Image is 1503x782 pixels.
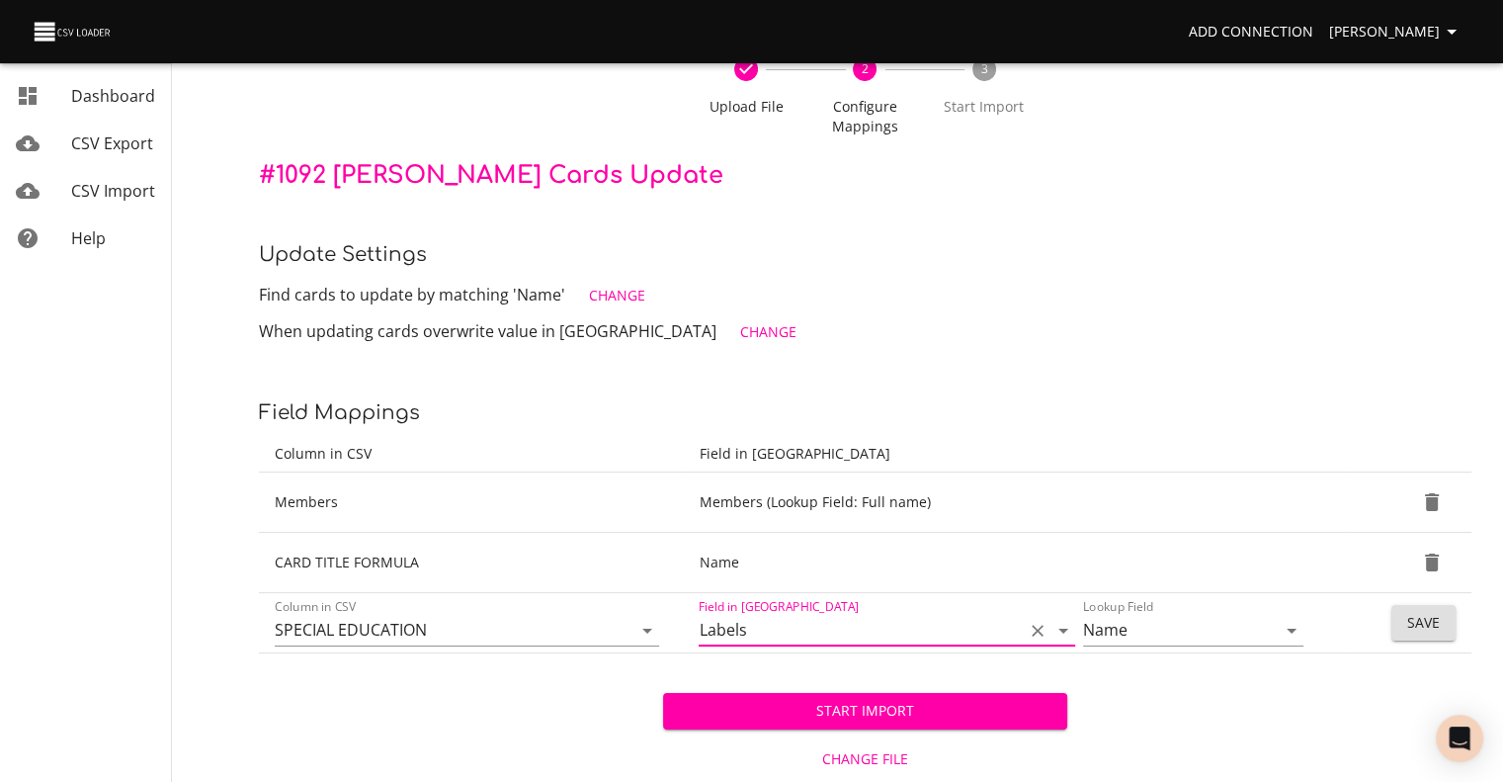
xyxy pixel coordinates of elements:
[1408,478,1456,526] button: Delete
[589,284,645,308] span: Change
[71,227,106,249] span: Help
[980,60,987,77] text: 3
[71,85,155,107] span: Dashboard
[32,18,115,45] img: CSV Loader
[1407,611,1440,636] span: Save
[683,436,1350,473] th: Field in [GEOGRAPHIC_DATA]
[740,320,796,345] span: Change
[933,97,1036,117] span: Start Import
[259,278,1471,314] p: Find cards to update by matching 'Name'
[259,473,683,533] td: Members
[1181,14,1321,50] a: Add Connection
[71,132,153,154] span: CSV Export
[259,401,420,424] span: Field Mappings
[1083,601,1153,613] label: Lookup Field
[663,741,1067,778] button: Change File
[732,314,804,351] button: Change
[671,747,1059,772] span: Change File
[1436,715,1483,762] div: Open Intercom Messenger
[633,617,661,645] button: Open
[259,243,427,266] span: Update settings
[1329,20,1463,44] span: [PERSON_NAME]
[259,533,683,593] td: CARD TITLE FORMULA
[259,162,723,189] span: # 1092 [PERSON_NAME] Cards Update
[1278,617,1305,645] button: Open
[1391,605,1456,642] button: Save
[1024,617,1051,645] button: Clear
[581,278,653,314] button: Change
[259,436,683,473] th: Column in CSV
[679,699,1051,724] span: Start Import
[695,97,797,117] span: Upload File
[663,693,1067,730] button: Start Import
[71,180,155,202] span: CSV Import
[862,60,869,77] text: 2
[813,97,916,136] span: Configure Mappings
[683,533,1350,593] td: Name
[1408,539,1456,586] button: Delete
[699,601,859,613] label: Field in [GEOGRAPHIC_DATA]
[1049,617,1077,645] button: Open
[683,473,1350,533] td: Members (Lookup Field: Full name)
[1321,14,1471,50] button: [PERSON_NAME]
[1189,20,1313,44] span: Add Connection
[275,601,357,613] label: Column in CSV
[259,319,716,341] span: When updating cards overwrite value in [GEOGRAPHIC_DATA]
